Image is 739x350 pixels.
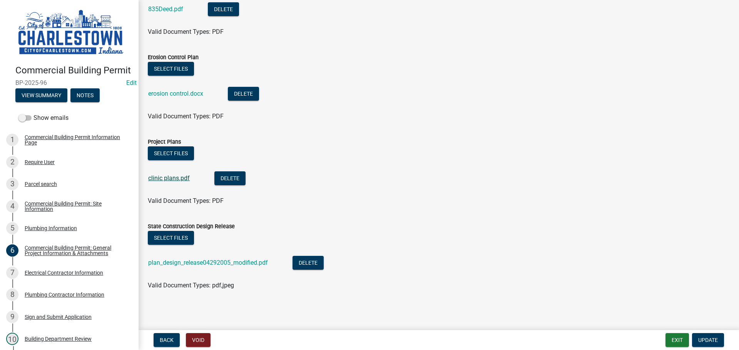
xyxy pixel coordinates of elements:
wm-modal-confirm: Summary [15,93,67,99]
div: Commercial Building Permit: General Project Information & Attachments [25,245,126,256]
div: 4 [6,200,18,212]
div: 10 [6,333,18,345]
span: BP-2025-96 [15,79,123,86]
label: Erosion Control Plan [148,55,199,60]
div: Commercial Building Permit: Site Information [25,201,126,212]
div: Plumbing Information [25,226,77,231]
span: Valid Document Types: pdf,jpeg [148,282,234,289]
div: 6 [6,244,18,257]
div: Plumbing Contractor Information [25,292,104,297]
button: Back [154,333,180,347]
div: Parcel search [25,181,57,187]
div: 7 [6,267,18,279]
button: Notes [70,88,100,102]
div: 8 [6,289,18,301]
a: clinic plans.pdf [148,174,190,182]
div: 5 [6,222,18,234]
div: Electrical Contractor Information [25,270,103,275]
a: 835Deed.pdf [148,5,183,13]
label: State Construction Design Release [148,224,235,229]
wm-modal-confirm: Delete Document [214,175,246,182]
wm-modal-confirm: Delete Document [293,260,324,267]
label: Project Plans [148,139,181,145]
label: Show emails [18,113,69,123]
a: Edit [126,79,137,86]
div: Sign and Submit Application [25,314,92,320]
wm-modal-confirm: Notes [70,93,100,99]
div: 9 [6,311,18,323]
span: Valid Document Types: PDF [148,28,224,35]
button: Delete [228,87,259,101]
wm-modal-confirm: Edit Application Number [126,79,137,86]
button: View Summary [15,88,67,102]
a: plan_design_release04292005_modified.pdf [148,259,268,266]
button: Select files [148,231,194,245]
div: 3 [6,178,18,190]
div: 2 [6,156,18,168]
button: Delete [293,256,324,270]
button: Select files [148,62,194,76]
div: Require User [25,159,55,165]
div: Commercial Building Permit Information Page [25,134,126,145]
span: Valid Document Types: PDF [148,113,224,120]
wm-modal-confirm: Delete Document [208,6,239,13]
div: 1 [6,134,18,146]
button: Void [186,333,211,347]
span: Back [160,337,174,343]
wm-modal-confirm: Delete Document [228,91,259,98]
button: Exit [665,333,689,347]
button: Update [692,333,724,347]
span: Update [698,337,718,343]
h4: Commercial Building Permit [15,65,132,76]
div: Building Department Review [25,336,92,342]
button: Delete [214,171,246,185]
img: City of Charlestown, Indiana [15,8,126,57]
button: Select files [148,146,194,160]
span: Valid Document Types: PDF [148,197,224,204]
button: Delete [208,2,239,16]
a: erosion control.docx [148,90,203,97]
